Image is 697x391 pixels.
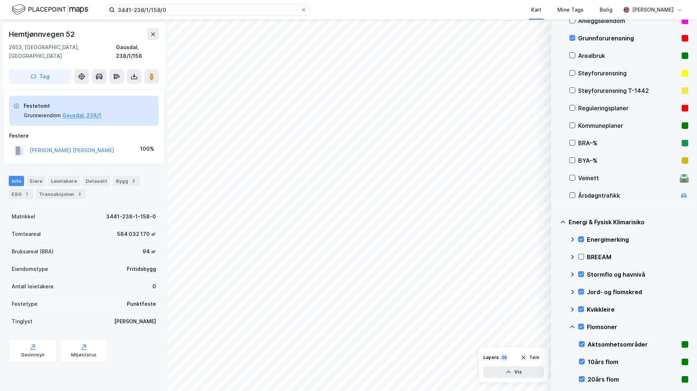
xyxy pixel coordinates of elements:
div: Leietakere [48,176,80,186]
div: Flomsoner [587,323,688,331]
div: Hemtjønnvegen 52 [9,28,76,40]
div: BREEAM [587,253,688,261]
div: Bolig [600,5,612,14]
div: Festetype [12,300,38,308]
div: Miljøstatus [71,352,97,358]
div: 2 [76,190,83,198]
div: 2653, [GEOGRAPHIC_DATA], [GEOGRAPHIC_DATA] [9,43,116,60]
div: 2 [130,177,137,185]
div: [PERSON_NAME] [114,317,156,326]
div: Støyforurensning [578,69,679,78]
div: Anleggseiendom [578,16,679,25]
div: Grunnforurensning [578,34,679,43]
div: 3441-238-1-158-0 [106,212,156,221]
div: Grunneiendom [24,111,61,120]
div: 20års flom [588,375,679,384]
div: Årsdøgntrafikk [578,191,677,200]
div: Støyforurensning T-1442 [578,86,679,95]
div: Fritidsbygg [127,265,156,273]
div: Kommuneplaner [578,121,679,130]
div: 10års flom [588,358,679,366]
div: Punktfeste [127,300,156,308]
div: 100% [140,145,154,153]
button: Gausdal, 238/1 [62,111,101,120]
div: Mine Tags [557,5,584,14]
div: Matrikkel [12,212,35,221]
div: Transaksjoner [36,189,86,199]
div: Gausdal, 238/1/158 [116,43,159,60]
div: Bruksareal (BRA) [12,247,54,256]
div: Geoinnsyn [21,352,45,358]
div: 0 [152,282,156,291]
div: BRA–% [578,139,679,147]
div: Antall leietakere [12,282,54,291]
div: Reguleringsplaner [578,104,679,112]
div: Bygg [113,176,140,186]
div: Arealbruk [578,51,679,60]
div: Datasett [83,176,110,186]
iframe: Chat Widget [661,356,697,391]
button: Tøm [516,352,544,363]
div: Veinett [578,174,677,182]
div: Jord- og flomskred [587,288,688,296]
div: Stormflo og havnivå [587,270,688,279]
div: 584 032 170 ㎡ [117,230,156,238]
input: Søk på adresse, matrikkel, gårdeiere, leietakere eller personer [115,4,301,15]
div: Info [9,176,24,186]
div: [PERSON_NAME] [632,5,674,14]
div: Energimerking [587,235,688,244]
div: Festere [9,131,159,140]
div: 1 [23,190,30,198]
div: Eiendomstype [12,265,48,273]
div: 38 [500,354,508,361]
img: logo.f888ab2527a4732fd821a326f86c7f29.svg [12,3,88,16]
div: Kvikkleire [587,305,688,314]
div: ESG [9,189,33,199]
button: Vis [483,366,544,378]
div: Kart [531,5,541,14]
div: Layers [483,355,499,360]
button: Tag [9,69,71,84]
div: Tomteareal [12,230,41,238]
div: Tinglyst [12,317,32,326]
div: 94 ㎡ [143,247,156,256]
div: Energi & Fysisk Klimarisiko [569,218,688,226]
div: Festetomt [24,102,101,110]
div: Aktsomhetsområder [588,340,679,349]
div: 🛣️ [679,173,689,183]
div: Eiere [27,176,45,186]
div: BYA–% [578,156,679,165]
